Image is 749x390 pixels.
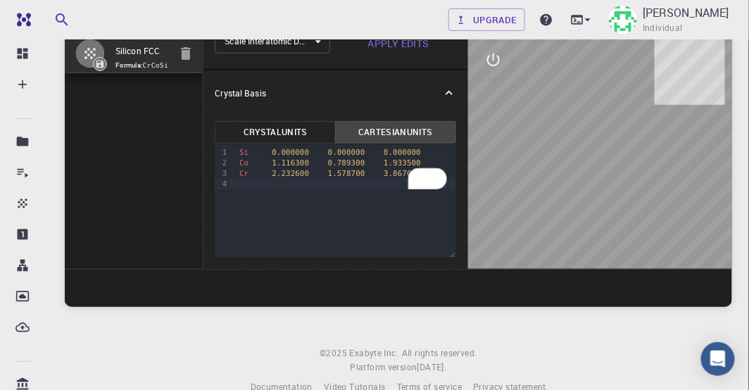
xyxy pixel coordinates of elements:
[215,168,229,179] div: 3
[350,360,417,375] span: Platform version
[328,169,365,178] span: 1.578700
[384,158,421,168] span: 1.933500
[417,361,447,372] span: [DATE] .
[335,121,456,144] button: CartesianUnits
[643,4,729,21] p: [PERSON_NAME]
[28,10,79,23] span: Support
[384,169,421,178] span: 3.867000
[215,121,336,144] button: CrystalUnits
[328,148,365,157] span: 0.000000
[328,158,365,168] span: 0.789300
[115,60,169,71] span: Formula:
[402,346,477,360] span: All rights reserved.
[643,21,683,35] span: Individual
[320,346,349,360] span: © 2025
[203,70,467,115] div: Crystal Basis
[272,148,309,157] span: 0.000000
[215,158,229,168] div: 2
[701,342,735,376] div: Open Intercom Messenger
[143,61,169,69] code: CrCoSi
[215,147,229,158] div: 1
[341,30,456,58] button: Apply Edits
[215,87,265,99] p: Crystal Basis
[239,158,248,168] span: Co
[215,179,229,189] div: 4
[239,148,248,157] span: Si
[272,169,309,178] span: 2.232600
[239,169,248,178] span: Cr
[609,6,637,34] img: moaid k hussain
[384,148,421,157] span: 0.000000
[11,13,31,27] img: logo
[350,347,399,358] span: Exabyte Inc.
[215,30,329,54] div: Scale Interatomic Distances
[235,144,456,192] div: To enrich screen reader interactions, please activate Accessibility in Grammarly extension settings
[272,158,309,168] span: 1.116300
[417,360,447,375] a: [DATE].
[448,8,525,31] a: Upgrade
[350,346,399,360] a: Exabyte Inc.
